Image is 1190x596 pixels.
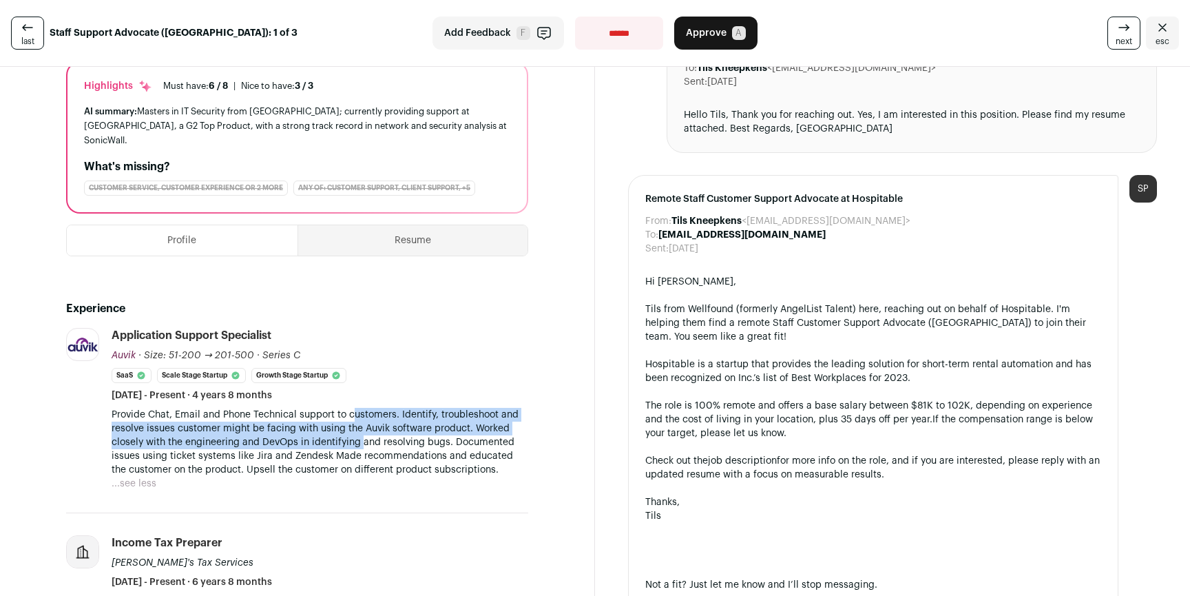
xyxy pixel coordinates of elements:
[645,192,1101,206] span: Remote Staff Customer Support Advocate at Hospitable
[66,300,528,317] h2: Experience
[112,575,272,589] span: [DATE] - Present · 6 years 8 months
[163,81,228,92] div: Must have:
[1116,36,1132,47] span: next
[67,337,98,352] img: 8c340da81968b6912796ac6edbc158ae4d345725fdc735414c0da190d202fc2e.png
[1156,36,1169,47] span: esc
[112,477,156,491] button: ...see less
[112,535,222,551] div: Income Tax Preparer
[11,17,44,50] a: last
[732,26,746,40] span: A
[645,454,1101,482] div: Check out the for more info on the role, and if you are interested, please reply with an updated ...
[112,408,528,477] p: Provide Chat, Email and Phone Technical support to customers. Identify, troubleshoot and resolve ...
[112,351,136,360] span: Auvik
[432,17,564,50] button: Add Feedback F
[645,358,1101,385] div: Hospitable is a startup that provides the leading solution for short-term rental automation and h...
[1146,17,1179,50] a: Close
[684,61,697,75] dt: To:
[645,302,1101,344] div: Tils from Wellfound (formerly AngelList Talent) here, reaching out on behalf of Hospitable. I'm h...
[50,26,297,40] strong: Staff Support Advocate ([GEOGRAPHIC_DATA]): 1 of 3
[84,158,510,175] h2: What's missing?
[241,81,313,92] div: Nice to have:
[707,75,737,89] dd: [DATE]
[112,368,152,383] li: SaaS
[163,81,313,92] ul: |
[1107,17,1140,50] a: next
[112,558,253,568] span: [PERSON_NAME]'s Tax Services
[1129,175,1157,203] div: SP
[21,36,34,47] span: last
[84,181,288,196] div: Customer Service, Customer Experience or 2 more
[645,509,1101,523] div: Tils
[658,230,826,240] b: [EMAIL_ADDRESS][DOMAIN_NAME]
[251,368,346,383] li: Growth Stage Startup
[112,328,271,343] div: Application Support Specialist
[645,578,1101,592] div: Not a fit? Just let me know and I’ll stop messaging.
[84,104,510,147] div: Masters in IT Security from [GEOGRAPHIC_DATA]; currently providing support at [GEOGRAPHIC_DATA], ...
[295,81,313,90] span: 3 / 3
[645,228,658,242] dt: To:
[444,26,511,40] span: Add Feedback
[645,495,1101,509] div: Thanks,
[684,75,707,89] dt: Sent:
[671,214,910,228] dd: <[EMAIL_ADDRESS][DOMAIN_NAME]>
[708,456,777,466] a: job description
[645,275,1101,289] div: Hi [PERSON_NAME],
[209,81,228,90] span: 6 / 8
[84,79,152,93] div: Highlights
[112,389,272,402] span: [DATE] - Present · 4 years 8 months
[669,242,698,256] dd: [DATE]
[697,61,936,75] dd: <[EMAIL_ADDRESS][DOMAIN_NAME]>
[67,536,98,568] img: company-logo-placeholder-414d4e2ec0e2ddebbe968bf319fdfe5acfe0c9b87f798d344e800bc9a89632a0.png
[257,349,260,362] span: ·
[645,214,671,228] dt: From:
[516,26,530,40] span: F
[686,26,727,40] span: Approve
[262,351,300,360] span: Series C
[157,368,246,383] li: Scale Stage Startup
[645,399,1101,440] div: The role is 100% remote and offers a base salary between $81K to 102K, depending on experience an...
[67,225,297,256] button: Profile
[138,351,254,360] span: · Size: 51-200 → 201-500
[84,107,137,116] span: AI summary:
[671,216,742,226] b: Tils Kneepkens
[684,108,1140,136] div: Hello Tils, Thank you for reaching out. Yes, I am interested in this position. Please find my res...
[298,225,528,256] button: Resume
[697,63,767,73] b: Tils Kneepkens
[674,17,758,50] button: Approve A
[293,181,475,196] div: Any of: customer support, client support, +5
[645,242,669,256] dt: Sent:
